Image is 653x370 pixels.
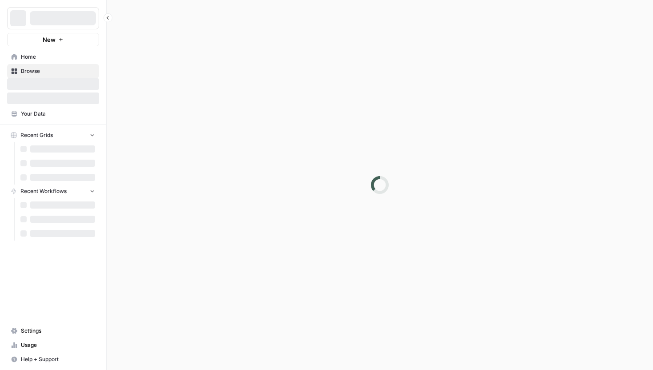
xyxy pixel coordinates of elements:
a: Your Data [7,107,99,121]
span: Browse [21,67,95,75]
button: Help + Support [7,352,99,366]
button: Recent Workflows [7,185,99,198]
span: Recent Grids [20,131,53,139]
span: Usage [21,341,95,349]
a: Home [7,50,99,64]
span: Recent Workflows [20,187,67,195]
a: Settings [7,324,99,338]
span: Your Data [21,110,95,118]
button: Recent Grids [7,129,99,142]
span: New [43,35,56,44]
span: Home [21,53,95,61]
span: Settings [21,327,95,335]
a: Usage [7,338,99,352]
button: New [7,33,99,46]
span: Help + Support [21,355,95,363]
a: Browse [7,64,99,78]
